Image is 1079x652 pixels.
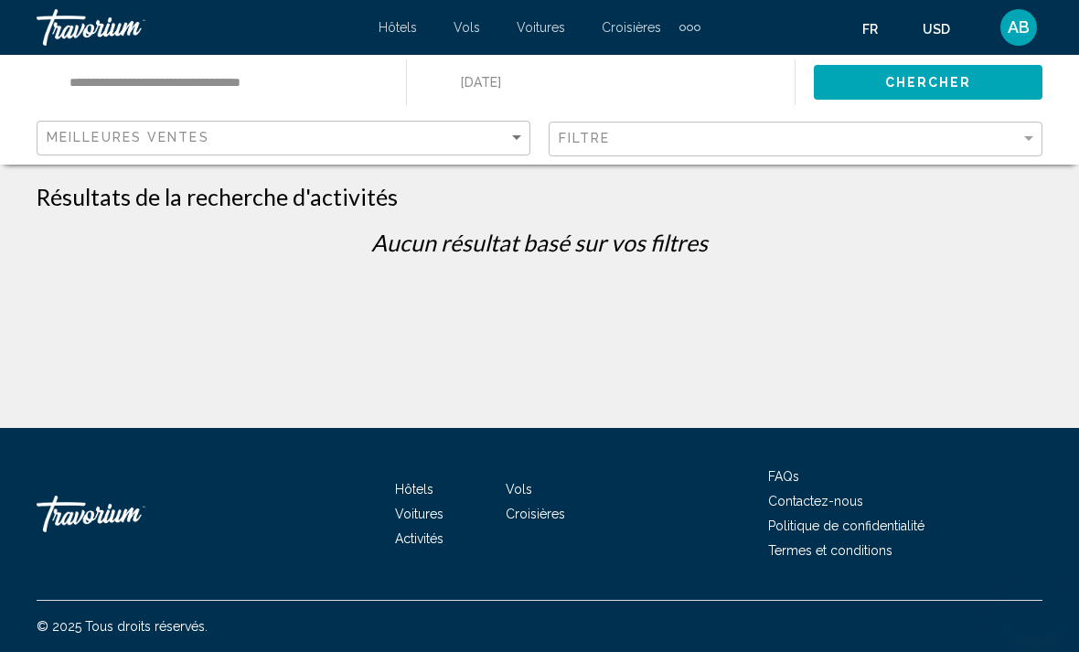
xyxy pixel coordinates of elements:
[27,229,1052,256] p: Aucun résultat basé sur vos filtres
[37,183,398,210] h1: Résultats de la recherche d'activités
[768,469,799,484] a: FAQs
[37,619,208,634] span: © 2025 Tous droits réservés.
[395,482,433,497] a: Hôtels
[47,131,525,146] mat-select: Sort by
[1008,18,1030,37] span: AB
[885,76,972,91] span: Chercher
[995,8,1042,47] button: User Menu
[559,131,611,145] span: Filtre
[862,16,895,42] button: Change language
[47,130,209,144] span: Meilleures ventes
[923,16,967,42] button: Change currency
[549,121,1042,158] button: Filter
[814,65,1042,99] button: Chercher
[454,20,480,35] a: Vols
[923,22,950,37] span: USD
[679,13,700,42] button: Extra navigation items
[768,494,863,508] a: Contactez-nous
[37,9,360,46] a: Travorium
[425,55,795,110] button: Date: Sep 13, 2025
[506,482,532,497] a: Vols
[517,20,565,35] a: Voitures
[37,486,219,541] a: Travorium
[1006,579,1064,637] iframe: Bouton de lancement de la fenêtre de messagerie
[768,518,924,533] a: Politique de confidentialité
[862,22,878,37] span: fr
[768,543,892,558] a: Termes et conditions
[506,507,565,521] a: Croisières
[395,531,443,546] a: Activités
[379,20,417,35] a: Hôtels
[395,507,443,521] a: Voitures
[602,20,661,35] a: Croisières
